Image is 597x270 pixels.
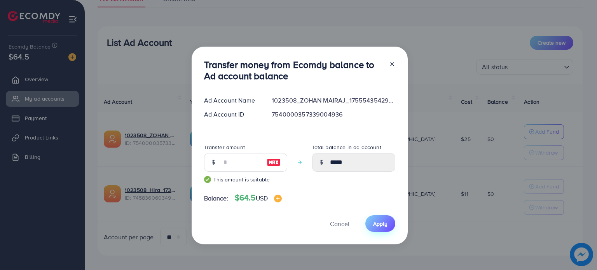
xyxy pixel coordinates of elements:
span: Apply [373,220,388,228]
img: image [274,195,282,202]
div: Ad Account Name [198,96,266,105]
button: Cancel [320,215,359,232]
label: Transfer amount [204,143,245,151]
div: 1023508_ZOHAN MAIRAJ_1755543542948 [265,96,401,105]
img: image [267,158,281,167]
label: Total balance in ad account [312,143,381,151]
span: USD [256,194,268,202]
button: Apply [365,215,395,232]
h4: $64.5 [235,193,282,203]
div: Ad Account ID [198,110,266,119]
div: 7540000357339004936 [265,110,401,119]
img: guide [204,176,211,183]
span: Cancel [330,219,349,228]
h3: Transfer money from Ecomdy balance to Ad account balance [204,59,383,82]
span: Balance: [204,194,229,203]
small: This amount is suitable [204,176,287,183]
